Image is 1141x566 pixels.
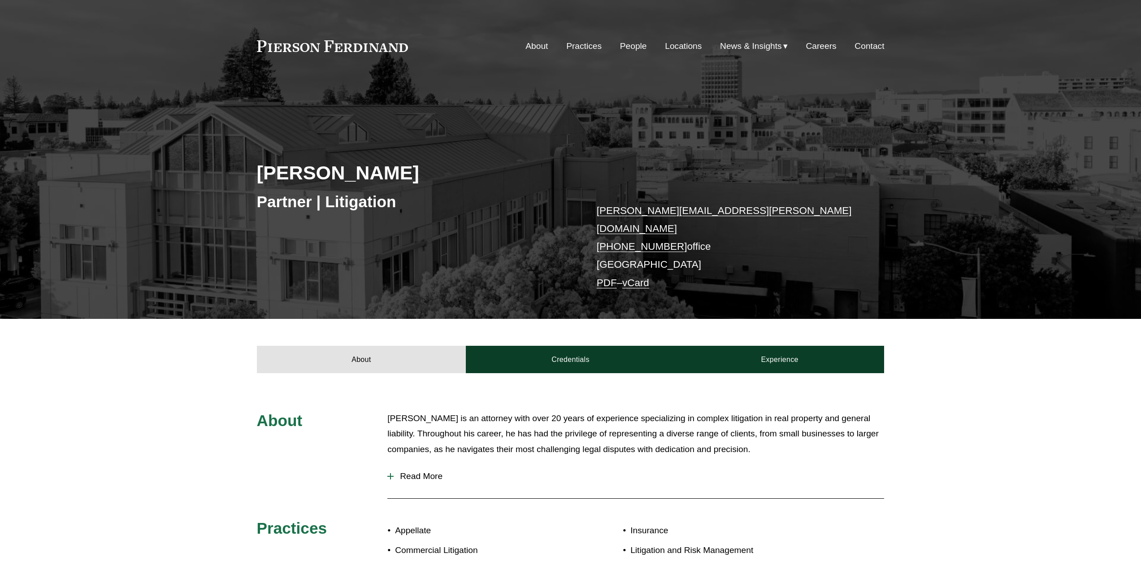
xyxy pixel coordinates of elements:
[257,192,571,212] h3: Partner | Litigation
[394,471,884,481] span: Read More
[597,241,687,252] a: [PHONE_NUMBER]
[665,38,702,55] a: Locations
[720,39,782,54] span: News & Insights
[630,543,832,558] p: Litigation and Risk Management
[720,38,788,55] a: folder dropdown
[257,346,466,373] a: About
[630,523,832,539] p: Insurance
[806,38,836,55] a: Careers
[620,38,647,55] a: People
[525,38,548,55] a: About
[257,519,327,537] span: Practices
[395,523,570,539] p: Appellate
[597,277,617,288] a: PDF
[387,411,884,457] p: [PERSON_NAME] is an attorney with over 20 years of experience specializing in complex litigation ...
[855,38,884,55] a: Contact
[622,277,649,288] a: vCard
[566,38,602,55] a: Practices
[466,346,675,373] a: Credentials
[597,205,852,234] a: [PERSON_NAME][EMAIL_ADDRESS][PERSON_NAME][DOMAIN_NAME]
[387,465,884,488] button: Read More
[597,202,858,292] p: office [GEOGRAPHIC_DATA] –
[257,412,303,429] span: About
[395,543,570,558] p: Commercial Litigation
[257,161,571,184] h2: [PERSON_NAME]
[675,346,885,373] a: Experience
